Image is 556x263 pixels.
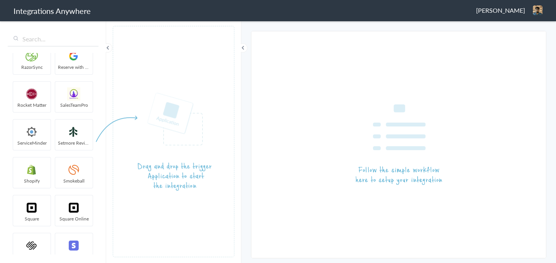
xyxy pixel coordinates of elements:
[55,178,93,184] span: Smokeball
[58,87,90,101] img: salesTeamPro.png
[15,50,48,63] img: Razor_Sync.png
[55,253,93,260] span: Stripe
[55,64,93,70] span: Reserve with Google
[8,32,98,46] input: Search...
[55,140,93,146] span: Setmore Reviews
[13,178,51,184] span: Shopify
[13,102,51,108] span: Rocket Matter
[15,87,48,101] img: rocketmatter.jpg
[13,140,51,146] span: ServiceMinder
[15,163,48,176] img: shopify-logo.svg
[58,239,90,252] img: stripe-logo.svg
[13,253,51,260] span: Squarespace
[58,201,90,214] img: square-logo.svg
[55,215,93,222] span: Square Online
[58,50,90,63] img: google-logo.svg
[14,5,91,16] h1: Integrations Anywhere
[15,125,48,138] img: serviceminder-logo.svg
[13,215,51,222] span: Square
[15,239,48,252] img: squarespace-logo.svg
[356,104,442,185] img: instruction-workflow.png
[533,5,542,15] img: screenshot-2023-10-22-at-2-35-36am.png
[476,6,525,15] span: [PERSON_NAME]
[13,64,51,70] span: RazorSync
[58,163,90,176] img: smokeball.svg
[96,92,212,191] img: instruction-trigger.png
[15,201,48,214] img: square-logo.svg
[55,102,93,108] span: SalesTeamPro
[58,125,90,138] img: Setmore_Logo.svg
